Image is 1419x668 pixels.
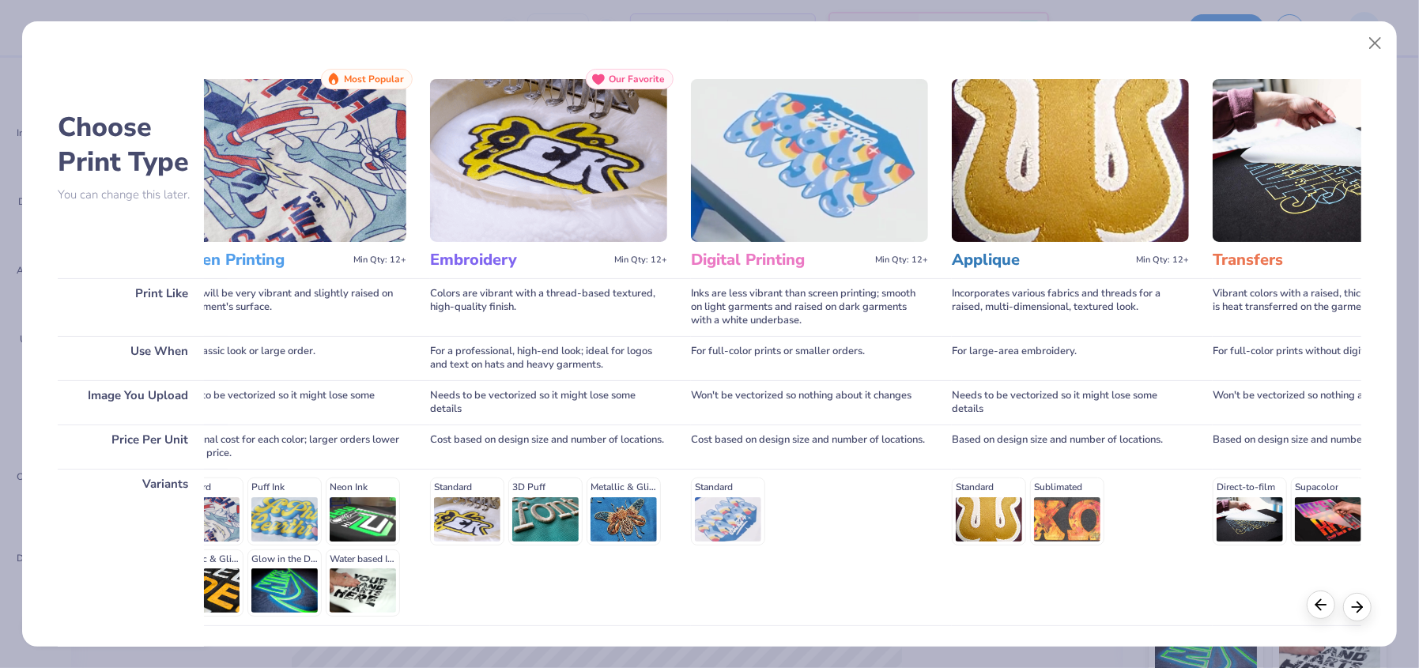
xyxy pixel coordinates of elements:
div: Colors are vibrant with a thread-based textured, high-quality finish. [430,278,667,336]
span: Min Qty: 12+ [1136,255,1189,266]
div: For full-color prints or smaller orders. [691,336,928,380]
button: Close [1361,28,1391,58]
h2: Choose Print Type [58,110,204,179]
div: Needs to be vectorized so it might lose some details [952,380,1189,425]
div: Inks are less vibrant than screen printing; smooth on light garments and raised on dark garments ... [691,278,928,336]
p: You can change this later. [58,188,204,202]
h3: Transfers [1213,250,1391,270]
div: Price Per Unit [58,425,204,469]
img: Screen Printing [169,79,406,242]
div: For a professional, high-end look; ideal for logos and text on hats and heavy garments. [430,336,667,380]
span: Min Qty: 12+ [875,255,928,266]
h3: Embroidery [430,250,608,270]
div: For a classic look or large order. [169,336,406,380]
span: Our Favorite [609,74,665,85]
div: Won't be vectorized so nothing about it changes [691,380,928,425]
div: Variants [58,469,204,625]
img: Embroidery [430,79,667,242]
div: Cost based on design size and number of locations. [691,425,928,469]
h3: Screen Printing [169,250,347,270]
div: Based on design size and number of locations. [952,425,1189,469]
span: Min Qty: 12+ [353,255,406,266]
div: Use When [58,336,204,380]
h3: Digital Printing [691,250,869,270]
span: Most Popular [344,74,404,85]
span: Min Qty: 12+ [614,255,667,266]
div: For large-area embroidery. [952,336,1189,380]
img: Applique [952,79,1189,242]
img: Digital Printing [691,79,928,242]
div: Incorporates various fabrics and threads for a raised, multi-dimensional, textured look. [952,278,1189,336]
div: Colors will be very vibrant and slightly raised on the garment's surface. [169,278,406,336]
div: Needs to be vectorized so it might lose some details [169,380,406,425]
h3: Applique [952,250,1130,270]
div: Cost based on design size and number of locations. [430,425,667,469]
div: Additional cost for each color; larger orders lower the unit price. [169,425,406,469]
div: Needs to be vectorized so it might lose some details [430,380,667,425]
div: Image You Upload [58,380,204,425]
div: Print Like [58,278,204,336]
